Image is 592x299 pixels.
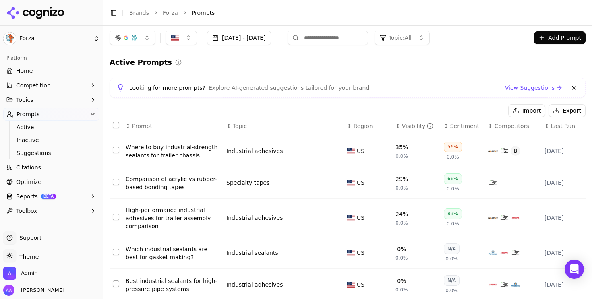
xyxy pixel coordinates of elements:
[395,287,408,293] span: 0.0%
[113,147,119,153] button: Select row 1
[395,175,408,183] div: 29%
[397,277,406,285] div: 0%
[226,179,270,187] a: Specialty tapes
[17,149,87,157] span: Suggestions
[395,220,408,226] span: 0.0%
[544,147,582,155] div: [DATE]
[395,122,437,130] div: ↕Visibility
[444,142,462,152] div: 56%
[402,122,434,130] div: Visibility
[3,285,14,296] img: Alp Aysan
[499,146,509,156] img: 3m
[18,287,64,294] span: [PERSON_NAME]
[3,285,64,296] button: Open user button
[3,32,16,45] img: Forza
[441,117,485,135] th: sentiment
[3,161,99,174] a: Citations
[511,213,520,223] img: loctite
[207,31,271,45] button: [DATE] - [DATE]
[16,178,41,186] span: Optimize
[347,282,355,288] img: US flag
[344,117,392,135] th: Region
[226,280,283,289] a: Industrial adhesives
[488,178,498,188] img: 3m
[17,110,40,118] span: Prompts
[113,214,119,220] button: Select row 3
[129,10,149,16] a: Brands
[551,122,575,130] span: Last Run
[126,175,220,191] div: Comparison of acrylic vs rubber-based bonding tapes
[447,154,459,160] span: 0.0%
[488,146,498,156] img: sika
[110,57,172,68] h2: Active Prompts
[544,280,582,289] div: [DATE]
[16,192,38,200] span: Reports
[347,180,355,186] img: US flag
[13,134,90,146] a: Inactive
[395,210,408,218] div: 24%
[3,64,99,77] a: Home
[3,267,16,280] img: Admin
[126,206,220,230] div: High-performance industrial adhesives for trailer assembly comparison
[445,256,458,262] span: 0.0%
[3,267,37,280] button: Open organization switcher
[488,248,498,258] img: permatex
[113,122,119,128] button: Select all rows
[395,255,408,261] span: 0.0%
[347,122,389,130] div: ↕Region
[444,243,460,254] div: N/A
[392,117,441,135] th: brandMentionRate
[113,179,119,185] button: Select row 2
[511,146,520,156] span: B
[357,179,364,187] span: US
[129,9,569,17] nav: breadcrumb
[16,81,51,89] span: Competition
[192,9,215,17] span: Prompts
[13,147,90,159] a: Suggestions
[544,214,582,222] div: [DATE]
[226,214,283,222] a: Industrial adhesives
[3,79,99,92] button: Competition
[447,221,459,227] span: 0.0%
[3,52,99,64] div: Platform
[19,35,90,42] span: Forza
[129,84,205,92] span: Looking for more prompts?
[16,254,39,260] span: Theme
[395,153,408,159] span: 0.0%
[126,143,220,159] a: Where to buy industrial-strength sealants for trailer chassis
[126,277,220,293] a: Best industrial sealants for high-pressure pipe systems
[508,104,545,117] button: Import
[544,249,582,257] div: [DATE]
[226,147,283,155] a: Industrial adhesives
[569,83,579,93] button: Dismiss banner
[511,248,520,258] img: 3m
[132,122,152,130] span: Prompt
[347,250,355,256] img: US flag
[397,245,406,253] div: 0%
[447,186,459,192] span: 0.0%
[16,234,41,242] span: Support
[549,104,586,117] button: Export
[226,249,278,257] a: Industrial sealants
[41,194,56,199] span: BETA
[3,190,99,203] button: ReportsBETA
[541,117,586,135] th: Last Run
[3,204,99,217] button: Toolbox
[126,122,220,130] div: ↕Prompt
[565,260,584,279] div: Open Intercom Messenger
[505,84,563,92] a: View Suggestions
[347,148,355,154] img: US flag
[444,208,462,219] div: 83%
[233,122,247,130] span: Topic
[113,280,119,287] button: Select row 5
[544,179,582,187] div: [DATE]
[357,249,364,257] span: US
[395,185,408,191] span: 0.0%
[113,249,119,255] button: Select row 4
[3,108,99,121] button: Prompts
[389,34,412,42] span: Topic: All
[122,117,223,135] th: Prompt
